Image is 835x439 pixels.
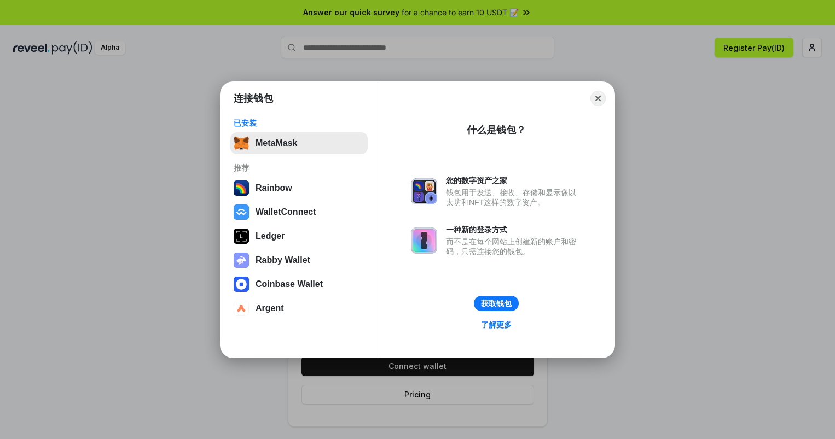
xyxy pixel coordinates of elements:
img: svg+xml,%3Csvg%20width%3D%22120%22%20height%3D%22120%22%20viewBox%3D%220%200%20120%20120%22%20fil... [234,180,249,196]
img: svg+xml,%3Csvg%20width%3D%2228%22%20height%3D%2228%22%20viewBox%3D%220%200%2028%2028%22%20fill%3D... [234,277,249,292]
img: svg+xml,%3Csvg%20fill%3D%22none%22%20height%3D%2233%22%20viewBox%3D%220%200%2035%2033%22%20width%... [234,136,249,151]
button: Rainbow [230,177,368,199]
button: Ledger [230,225,368,247]
div: 已安装 [234,118,364,128]
img: svg+xml,%3Csvg%20width%3D%2228%22%20height%3D%2228%22%20viewBox%3D%220%200%2028%2028%22%20fill%3D... [234,204,249,220]
div: MetaMask [256,138,297,148]
div: Rabby Wallet [256,255,310,265]
button: Rabby Wallet [230,249,368,271]
div: 钱包用于发送、接收、存储和显示像以太坊和NFT这样的数字资产。 [446,188,582,207]
h1: 连接钱包 [234,92,273,105]
button: Close [590,91,606,106]
img: svg+xml,%3Csvg%20xmlns%3D%22http%3A%2F%2Fwww.w3.org%2F2000%2Fsvg%22%20width%3D%2228%22%20height%3... [234,229,249,244]
div: 什么是钱包？ [467,124,526,137]
div: WalletConnect [256,207,316,217]
div: 一种新的登录方式 [446,225,582,235]
img: svg+xml,%3Csvg%20xmlns%3D%22http%3A%2F%2Fwww.w3.org%2F2000%2Fsvg%22%20fill%3D%22none%22%20viewBox... [234,253,249,268]
div: 获取钱包 [481,298,512,308]
button: Argent [230,297,368,319]
div: Rainbow [256,183,292,193]
a: 了解更多 [474,318,518,332]
div: Coinbase Wallet [256,279,323,289]
img: svg+xml,%3Csvg%20width%3D%2228%22%20height%3D%2228%22%20viewBox%3D%220%200%2028%2028%22%20fill%3D... [234,301,249,316]
button: Coinbase Wallet [230,273,368,295]
button: 获取钱包 [474,296,519,311]
div: Ledger [256,231,285,241]
img: svg+xml,%3Csvg%20xmlns%3D%22http%3A%2F%2Fwww.w3.org%2F2000%2Fsvg%22%20fill%3D%22none%22%20viewBox... [411,227,437,254]
button: MetaMask [230,132,368,154]
div: Argent [256,303,284,313]
div: 您的数字资产之家 [446,175,582,185]
div: 而不是在每个网站上创建新的账户和密码，只需连接您的钱包。 [446,237,582,256]
div: 推荐 [234,163,364,173]
img: svg+xml,%3Csvg%20xmlns%3D%22http%3A%2F%2Fwww.w3.org%2F2000%2Fsvg%22%20fill%3D%22none%22%20viewBox... [411,178,437,204]
button: WalletConnect [230,201,368,223]
div: 了解更多 [481,320,512,330]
